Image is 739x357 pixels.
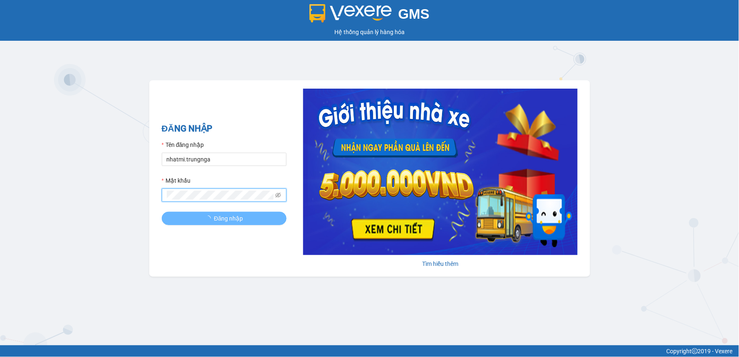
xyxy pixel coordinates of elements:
[2,27,737,37] div: Hệ thống quản lý hàng hóa
[162,140,204,149] label: Tên đăng nhập
[6,347,733,356] div: Copyright 2019 - Vexere
[167,191,274,200] input: Mật khẩu
[309,4,392,22] img: logo 2
[214,214,243,223] span: Đăng nhập
[309,12,430,19] a: GMS
[398,6,430,22] span: GMS
[162,153,287,166] input: Tên đăng nhập
[205,216,214,221] span: loading
[303,259,578,268] div: Tìm hiểu thêm
[275,192,281,198] span: eye-invisible
[162,212,287,225] button: Đăng nhập
[303,89,578,255] img: banner-0
[692,348,698,354] span: copyright
[162,176,190,185] label: Mật khẩu
[162,122,287,136] h2: ĐĂNG NHẬP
